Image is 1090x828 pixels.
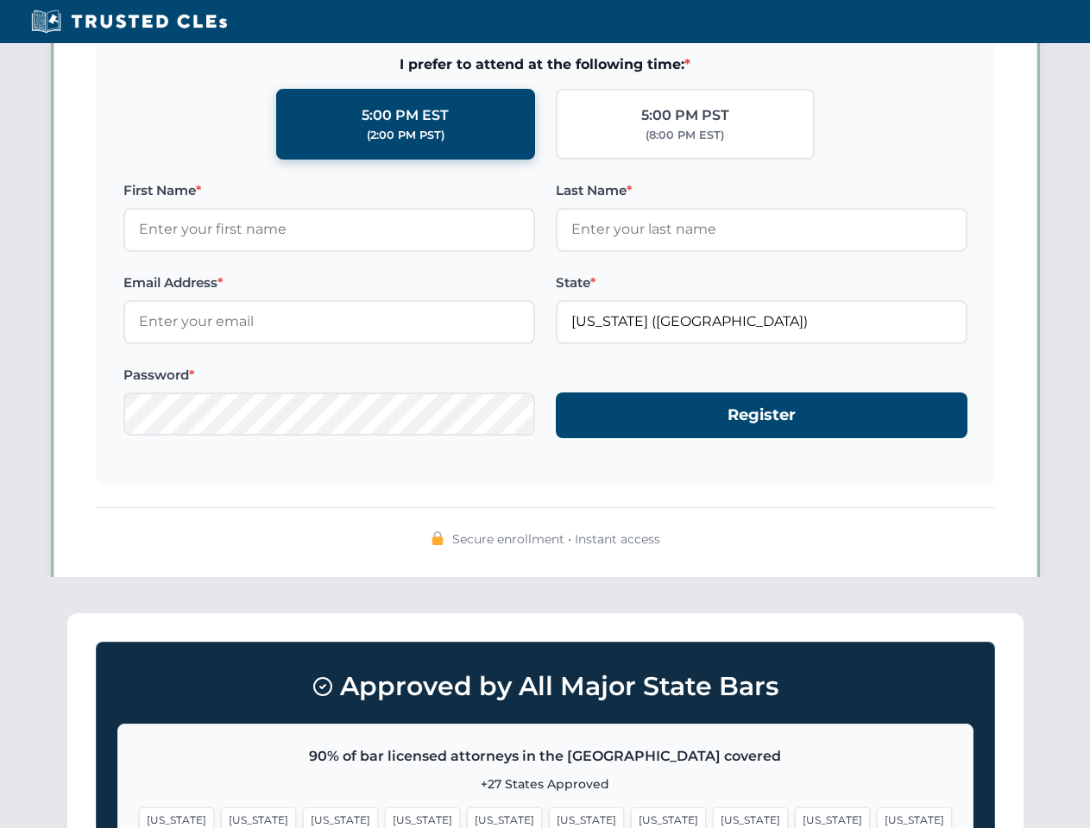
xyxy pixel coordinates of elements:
[123,208,535,251] input: Enter your first name
[362,104,449,127] div: 5:00 PM EST
[556,392,967,438] button: Register
[123,180,535,201] label: First Name
[556,180,967,201] label: Last Name
[556,300,967,343] input: Florida (FL)
[556,273,967,293] label: State
[26,9,232,34] img: Trusted CLEs
[367,127,444,144] div: (2:00 PM PST)
[452,530,660,549] span: Secure enrollment • Instant access
[117,663,973,710] h3: Approved by All Major State Bars
[123,53,967,76] span: I prefer to attend at the following time:
[641,104,729,127] div: 5:00 PM PST
[123,365,535,386] label: Password
[123,300,535,343] input: Enter your email
[139,775,952,793] p: +27 States Approved
[431,531,444,545] img: 🔒
[123,273,535,293] label: Email Address
[139,745,952,768] p: 90% of bar licensed attorneys in the [GEOGRAPHIC_DATA] covered
[556,208,967,251] input: Enter your last name
[646,127,724,144] div: (8:00 PM EST)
